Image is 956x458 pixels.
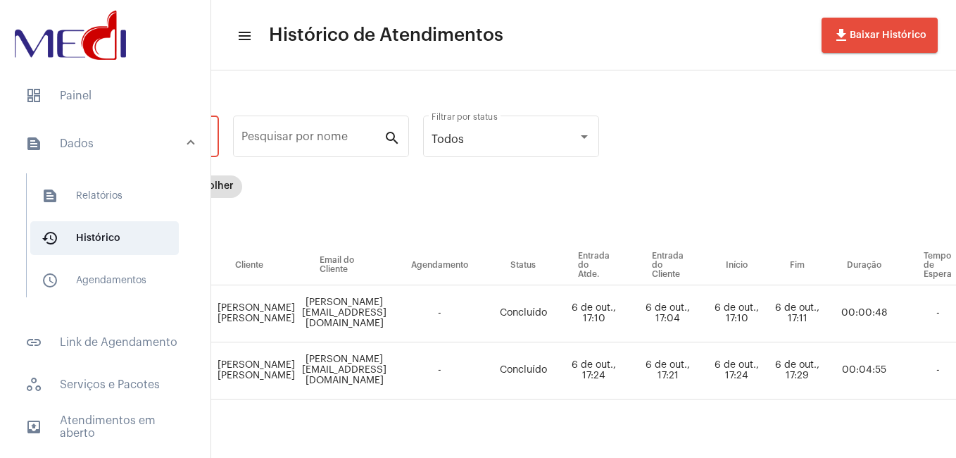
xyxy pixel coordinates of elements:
[833,30,926,40] span: Baixar Histórico
[769,285,826,342] td: 6 de out., 17:11
[25,419,42,435] mat-icon: sidenav icon
[8,166,210,317] div: sidenav iconDados
[557,246,631,285] th: Entrada do Atde.
[705,342,769,400] td: 6 de out., 17:24
[25,87,42,104] span: sidenav icon
[557,342,631,400] td: 6 de out., 17:24
[25,135,42,152] mat-icon: sidenav icon
[30,221,179,255] span: Histórico
[14,368,196,402] span: Serviços e Pacotes
[237,27,251,44] mat-icon: sidenav icon
[14,410,196,444] span: Atendimentos em aberto
[705,246,769,285] th: Início
[11,7,130,63] img: d3a1b5fa-500b-b90f-5a1c-719c20e9830b.png
[25,376,42,393] span: sidenav icon
[298,246,390,285] th: Email do Cliente
[769,342,826,400] td: 6 de out., 17:29
[631,342,705,400] td: 6 de out., 17:21
[42,272,58,289] mat-icon: sidenav icon
[631,285,705,342] td: 6 de out., 17:04
[30,264,179,297] span: Agendamentos
[42,230,58,247] mat-icon: sidenav icon
[14,79,196,113] span: Painel
[769,246,826,285] th: Fim
[30,179,179,213] span: Relatórios
[557,285,631,342] td: 6 de out., 17:10
[8,121,210,166] mat-expansion-panel-header: sidenav iconDados
[25,334,42,351] mat-icon: sidenav icon
[214,342,298,400] td: [PERSON_NAME] [PERSON_NAME]
[826,342,902,400] td: 00:04:55
[42,187,58,204] mat-icon: sidenav icon
[390,342,489,400] td: -
[25,135,188,152] mat-panel-title: Dados
[489,246,557,285] th: Status
[298,285,390,342] td: [PERSON_NAME][EMAIL_ADDRESS][DOMAIN_NAME]
[384,129,401,146] mat-icon: search
[822,18,938,53] button: Baixar Histórico
[14,326,196,359] span: Link de Agendamento
[184,175,242,198] mat-chip: Escolher
[705,285,769,342] td: 6 de out., 17:10
[241,133,384,146] input: Pesquisar por nome
[489,285,557,342] td: Concluído
[298,342,390,400] td: [PERSON_NAME][EMAIL_ADDRESS][DOMAIN_NAME]
[214,285,298,342] td: [PERSON_NAME] [PERSON_NAME]
[489,342,557,400] td: Concluído
[390,285,489,342] td: -
[269,24,503,47] span: Histórico de Atendimentos
[631,246,705,285] th: Entrada do Cliente
[390,246,489,285] th: Agendamento
[214,246,298,285] th: Cliente
[826,285,902,342] td: 00:00:48
[432,134,464,145] span: Todos
[826,246,902,285] th: Duração
[833,27,850,44] mat-icon: file_download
